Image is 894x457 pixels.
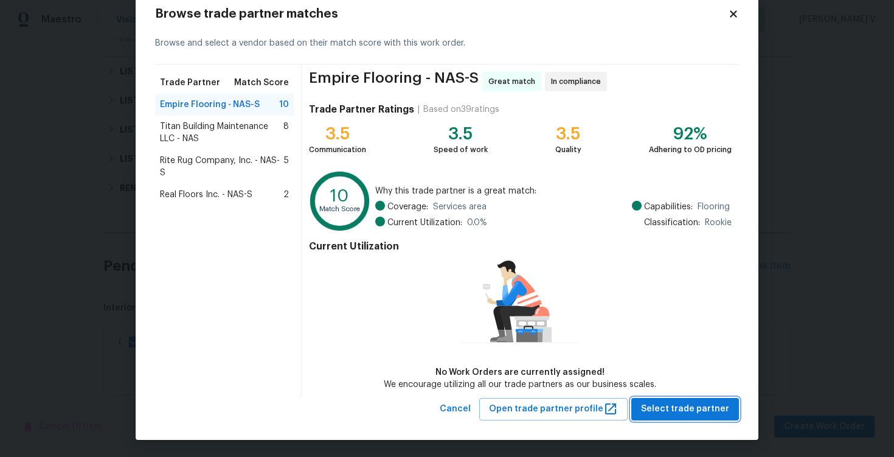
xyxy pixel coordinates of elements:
button: Select trade partner [631,398,739,420]
span: 8 [283,120,289,145]
div: Quality [555,144,581,156]
span: 10 [279,99,289,111]
div: Adhering to OD pricing [649,144,732,156]
span: Classification: [644,217,700,229]
div: We encourage utilizing all our trade partners as our business scales. [384,379,656,391]
span: 5 [284,155,289,179]
h2: Browse trade partner matches [155,8,728,20]
span: Titan Building Maintenance LLC - NAS [160,120,283,145]
div: 3.5 [434,128,488,140]
span: Coverage: [387,201,428,213]
span: Why this trade partner is a great match: [375,185,732,197]
div: Based on 39 ratings [423,103,499,116]
span: Match Score [234,77,289,89]
text: Match Score [319,206,360,212]
div: No Work Orders are currently assigned! [384,366,656,379]
span: In compliance [551,75,606,88]
div: Communication [309,144,366,156]
div: Speed of work [434,144,488,156]
span: Rookie [705,217,732,229]
div: 3.5 [555,128,581,140]
h4: Current Utilization [309,240,732,253]
span: 0.0 % [467,217,487,229]
span: Open trade partner profile [489,402,618,417]
span: Current Utilization: [387,217,462,229]
span: Services area [433,201,487,213]
div: Browse and select a vendor based on their match score with this work order. [155,23,739,65]
div: | [414,103,423,116]
span: Empire Flooring - NAS-S [160,99,260,111]
span: Great match [488,75,540,88]
span: Cancel [440,402,471,417]
h4: Trade Partner Ratings [309,103,414,116]
span: Empire Flooring - NAS-S [309,72,479,91]
span: Real Floors Inc. - NAS-S [160,189,252,201]
span: 2 [283,189,289,201]
span: Capabilities: [644,201,693,213]
span: Flooring [698,201,730,213]
button: Open trade partner profile [479,398,628,420]
div: 92% [649,128,732,140]
span: Rite Rug Company, Inc. - NAS-S [160,155,284,179]
text: 10 [330,187,349,204]
div: 3.5 [309,128,366,140]
span: Trade Partner [160,77,220,89]
span: Select trade partner [641,402,729,417]
button: Cancel [435,398,476,420]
